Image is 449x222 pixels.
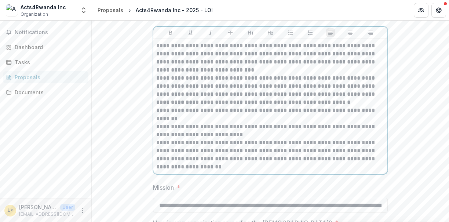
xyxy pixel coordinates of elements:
p: [PERSON_NAME] <[EMAIL_ADDRESS][DOMAIN_NAME]> [19,203,57,211]
button: Align Right [366,28,375,37]
a: Documents [3,86,88,98]
img: Acts4Rwanda Inc [6,4,18,16]
button: Bullet List [286,28,295,37]
span: Notifications [15,29,85,36]
span: Organization [21,11,48,18]
div: Lily Scarlett <lily@acts4rwanda.org> [8,208,13,213]
button: Bold [166,28,175,37]
button: Notifications [3,26,88,38]
a: Tasks [3,56,88,68]
button: Align Center [346,28,355,37]
p: Mission [153,183,174,192]
button: Partners [414,3,428,18]
button: Align Left [326,28,335,37]
button: Get Help [431,3,446,18]
a: Dashboard [3,41,88,53]
a: Proposals [3,71,88,83]
button: Ordered List [306,28,315,37]
div: Dashboard [15,43,83,51]
div: Proposals [98,6,123,14]
nav: breadcrumb [95,5,216,15]
div: Acts4Rwanda Inc - 2025 - LOI [136,6,213,14]
a: Proposals [95,5,126,15]
button: Underline [186,28,195,37]
button: Strike [226,28,235,37]
button: Heading 2 [266,28,275,37]
div: Documents [15,88,83,96]
div: Acts4Rwanda Inc [21,3,66,11]
button: More [78,206,87,215]
div: Tasks [15,58,83,66]
button: Open entity switcher [79,3,89,18]
p: User [60,204,75,211]
button: Heading 1 [246,28,255,37]
p: [EMAIL_ADDRESS][DOMAIN_NAME] [19,211,75,218]
div: Proposals [15,73,83,81]
button: Italicize [206,28,215,37]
